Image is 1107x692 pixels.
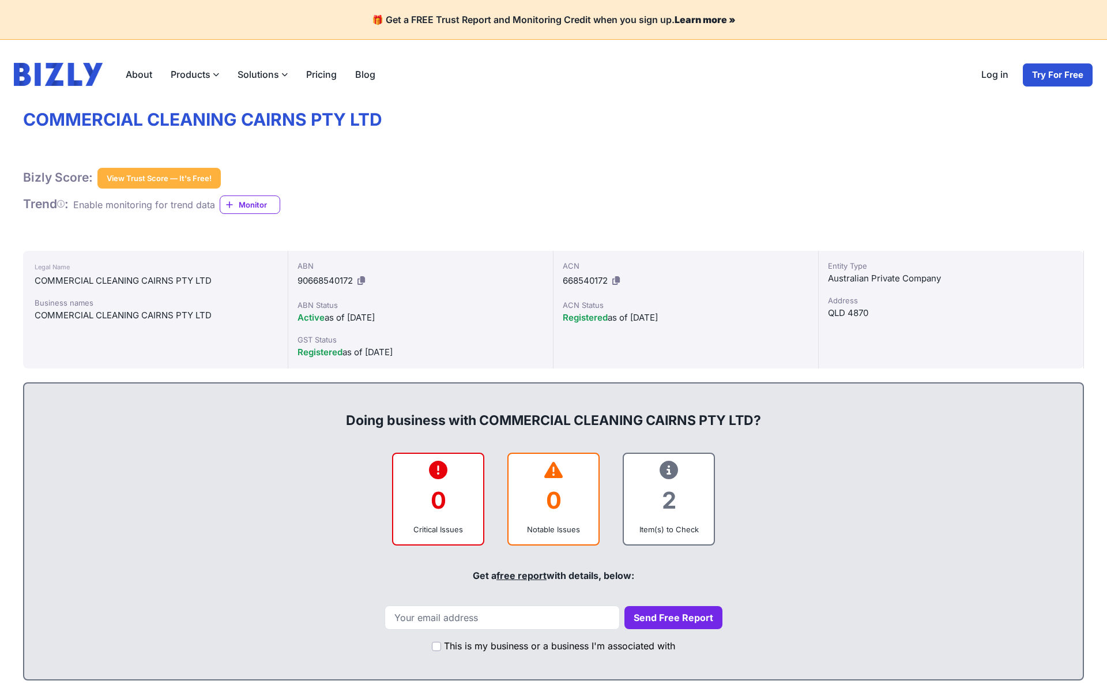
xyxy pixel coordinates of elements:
a: Monitor [220,195,280,214]
div: GST Status [298,334,544,345]
label: Products [161,63,228,86]
span: 668540172 [563,275,608,286]
a: free report [496,570,547,581]
div: 0 [402,477,474,524]
h1: COMMERCIAL CLEANING CAIRNS PTY LTD [23,109,1084,131]
a: Learn more » [675,14,736,25]
label: This is my business or a business I'm associated with [444,639,675,653]
input: Your email address [385,605,620,630]
div: ABN Status [298,299,544,311]
div: as of [DATE] [298,311,544,325]
span: Trend : [23,197,69,211]
div: Notable Issues [518,524,589,535]
div: COMMERCIAL CLEANING CAIRNS PTY LTD [35,274,276,288]
label: Solutions [228,63,297,86]
span: Registered [298,347,342,358]
span: Active [298,312,325,323]
span: Registered [563,312,608,323]
div: Australian Private Company [828,272,1074,285]
div: as of [DATE] [298,345,544,359]
div: ACN [563,260,809,272]
a: Log in [972,63,1018,87]
a: About [116,63,161,86]
div: as of [DATE] [563,311,809,325]
div: Item(s) to Check [633,524,705,535]
span: 90668540172 [298,275,353,286]
div: Doing business with COMMERCIAL CLEANING CAIRNS PTY LTD? [36,393,1071,430]
div: Legal Name [35,260,276,274]
div: 2 [633,477,705,524]
div: Enable monitoring for trend data [73,198,215,212]
div: Critical Issues [402,524,474,535]
button: Send Free Report [624,606,722,629]
div: 0 [518,477,589,524]
h1: Bizly Score: [23,170,93,185]
h4: 🎁 Get a FREE Trust Report and Monitoring Credit when you sign up. [14,14,1093,25]
a: Pricing [297,63,346,86]
img: bizly_logo.svg [14,63,103,86]
div: Address [828,295,1074,306]
div: ABN [298,260,544,272]
div: QLD 4870 [828,306,1074,320]
div: ACN Status [563,299,809,311]
span: Monitor [239,199,280,210]
span: Get a with details, below: [473,570,634,581]
a: Blog [346,63,385,86]
div: Entity Type [828,260,1074,272]
div: Business names [35,297,276,309]
button: View Trust Score — It's Free! [97,168,221,189]
a: Try For Free [1022,63,1093,87]
div: COMMERCIAL CLEANING CAIRNS PTY LTD [35,309,276,322]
